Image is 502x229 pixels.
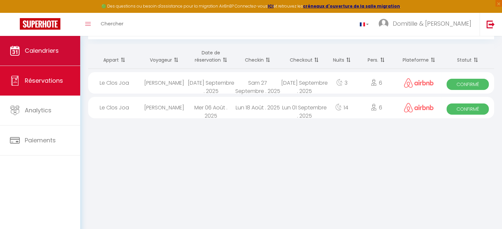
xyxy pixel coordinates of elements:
[441,44,494,69] th: Sort by status
[25,136,56,144] span: Paiements
[356,44,397,69] th: Sort by people
[88,44,141,69] th: Sort by rentals
[268,3,274,9] a: ICI
[397,44,441,69] th: Sort by channel
[141,44,187,69] th: Sort by guest
[25,46,59,55] span: Calendriers
[393,19,471,28] span: Domitille & [PERSON_NAME]
[20,18,60,30] img: Super Booking
[25,76,63,85] span: Réservations
[187,44,234,69] th: Sort by booking date
[5,3,25,22] button: Ouvrir le widget de chat LiveChat
[234,44,281,69] th: Sort by checkin
[101,20,123,27] span: Chercher
[303,3,400,9] a: créneaux d'ouverture de la salle migration
[96,13,128,36] a: Chercher
[374,13,480,36] a: ... Domitille & [PERSON_NAME]
[486,20,495,28] img: logout
[281,44,327,69] th: Sort by checkout
[379,19,388,29] img: ...
[328,44,356,69] th: Sort by nights
[25,106,51,114] span: Analytics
